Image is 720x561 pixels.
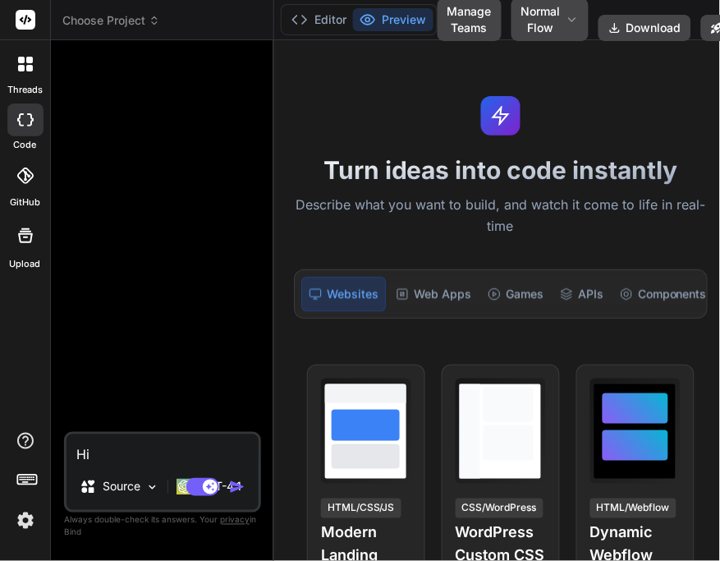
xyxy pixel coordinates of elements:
div: Websites [301,277,386,311]
label: code [14,138,37,152]
label: threads [7,83,43,97]
div: CSS/WordPress [456,499,543,518]
div: HTML/CSS/JS [321,499,401,518]
button: Preview [353,8,433,31]
textarea: Hi [66,435,259,464]
img: GPT-4.1 [177,479,193,495]
div: APIs [553,277,610,311]
div: Web Apps [389,277,478,311]
span: privacy [220,515,250,525]
label: Upload [10,257,41,271]
button: Editor [285,8,353,31]
span: Choose Project [62,12,160,29]
div: Components [613,277,713,311]
h1: Turn ideas into code instantly [284,155,718,185]
p: Source [103,479,140,495]
button: Download [598,15,691,41]
p: Describe what you want to build, and watch it come to life in real-time [284,195,718,237]
div: HTML/Webflow [590,499,676,518]
img: icon [229,479,245,495]
label: GitHub [10,195,40,209]
span: Normal Flow [521,3,561,36]
img: settings [11,507,39,535]
div: Games [481,277,550,311]
p: Always double-check its answers. Your in Bind [64,513,261,540]
img: Pick Models [145,481,159,494]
